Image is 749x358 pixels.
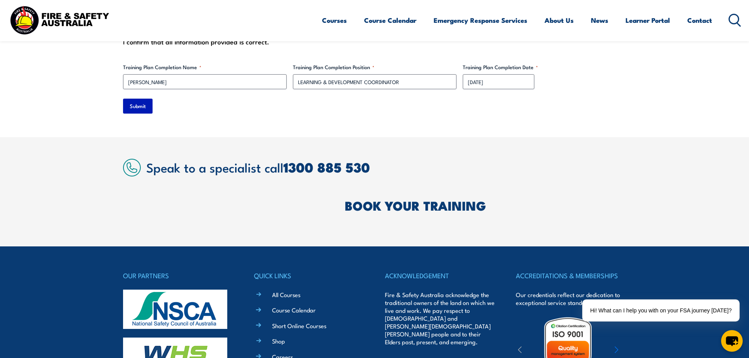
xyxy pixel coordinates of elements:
input: Submit [123,99,153,114]
a: Short Online Courses [272,321,326,330]
a: Course Calendar [272,306,316,314]
p: Fire & Safety Australia acknowledge the traditional owners of the land on which we live and work.... [385,291,495,346]
a: Contact [687,10,712,31]
a: Emergency Response Services [434,10,527,31]
h2: Speak to a specialist call [146,160,626,174]
div: Hi! What can I help you with on your FSA journey [DATE]? [582,299,740,321]
input: dd/mm/yyyy [463,74,534,89]
a: About Us [545,10,574,31]
button: chat-button [721,330,743,352]
label: Training Plan Completion Date [463,63,626,71]
h4: ACKNOWLEDGEMENT [385,270,495,281]
h4: QUICK LINKS [254,270,364,281]
label: Training Plan Completion Position [293,63,456,71]
a: News [591,10,608,31]
a: Learner Portal [626,10,670,31]
a: All Courses [272,290,300,299]
a: Courses [322,10,347,31]
a: 1300 885 530 [283,156,370,177]
img: nsca-logo-footer [123,290,227,329]
div: I confirm that all information provided is correct. [123,36,626,48]
label: Training Plan Completion Name [123,63,287,71]
a: Course Calendar [364,10,416,31]
h4: OUR PARTNERS [123,270,233,281]
a: Shop [272,337,285,345]
h2: BOOK YOUR TRAINING [345,200,626,211]
p: Our credentials reflect our dedication to exceptional service standards. [516,291,626,307]
h4: ACCREDITATIONS & MEMBERSHIPS [516,270,626,281]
